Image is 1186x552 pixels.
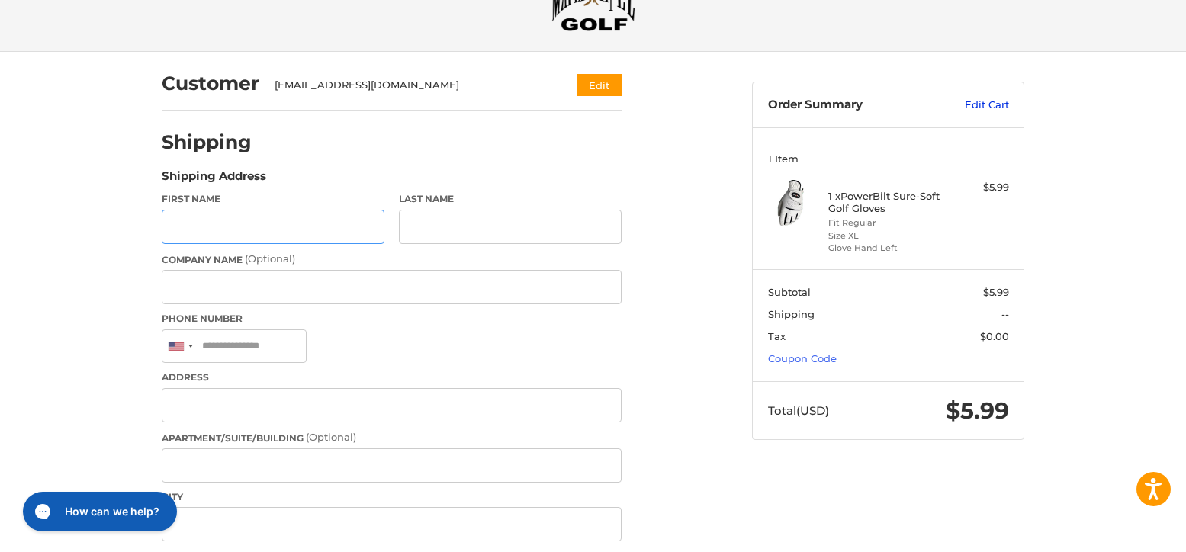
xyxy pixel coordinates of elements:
[162,330,198,363] div: United States: +1
[768,330,786,342] span: Tax
[1001,308,1009,320] span: --
[949,180,1009,195] div: $5.99
[946,396,1009,425] span: $5.99
[768,98,932,113] h3: Order Summary
[768,352,837,364] a: Coupon Code
[245,252,295,265] small: (Optional)
[828,242,945,255] li: Glove Hand Left
[932,98,1009,113] a: Edit Cart
[577,74,622,96] button: Edit
[828,229,945,242] li: Size XL
[162,430,622,445] label: Apartment/Suite/Building
[983,286,1009,298] span: $5.99
[828,190,945,215] h4: 1 x PowerBilt Sure-Soft Golf Gloves
[768,286,811,298] span: Subtotal
[162,490,622,504] label: City
[162,371,622,384] label: Address
[162,252,622,267] label: Company Name
[162,168,266,192] legend: Shipping Address
[980,330,1009,342] span: $0.00
[15,486,182,537] iframe: Gorgias live chat messenger
[1060,511,1186,552] iframe: Google Customer Reviews
[768,308,815,320] span: Shipping
[768,152,1009,165] h3: 1 Item
[275,78,548,93] div: [EMAIL_ADDRESS][DOMAIN_NAME]
[162,192,384,206] label: First Name
[399,192,622,206] label: Last Name
[828,217,945,229] li: Fit Regular
[768,403,829,418] span: Total (USD)
[162,72,259,95] h2: Customer
[162,130,252,154] h2: Shipping
[306,431,356,443] small: (Optional)
[162,312,622,326] label: Phone Number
